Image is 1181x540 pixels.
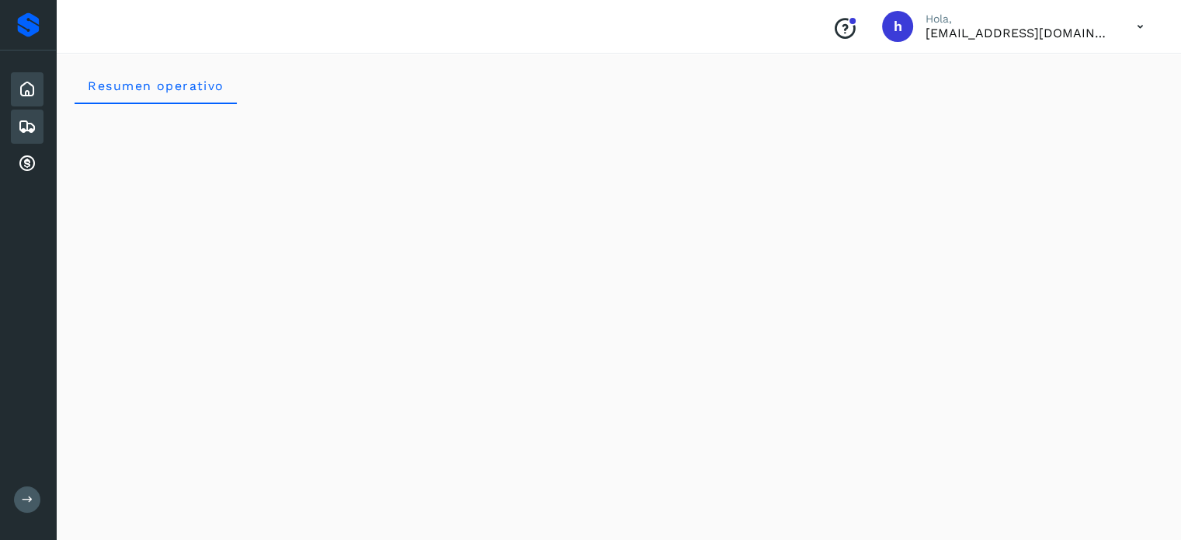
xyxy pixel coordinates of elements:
p: hpichardo@karesan.com.mx [926,26,1112,40]
div: Inicio [11,72,43,106]
p: Hola, [926,12,1112,26]
div: Embarques [11,110,43,144]
span: Resumen operativo [87,78,224,93]
div: Cuentas por cobrar [11,147,43,181]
